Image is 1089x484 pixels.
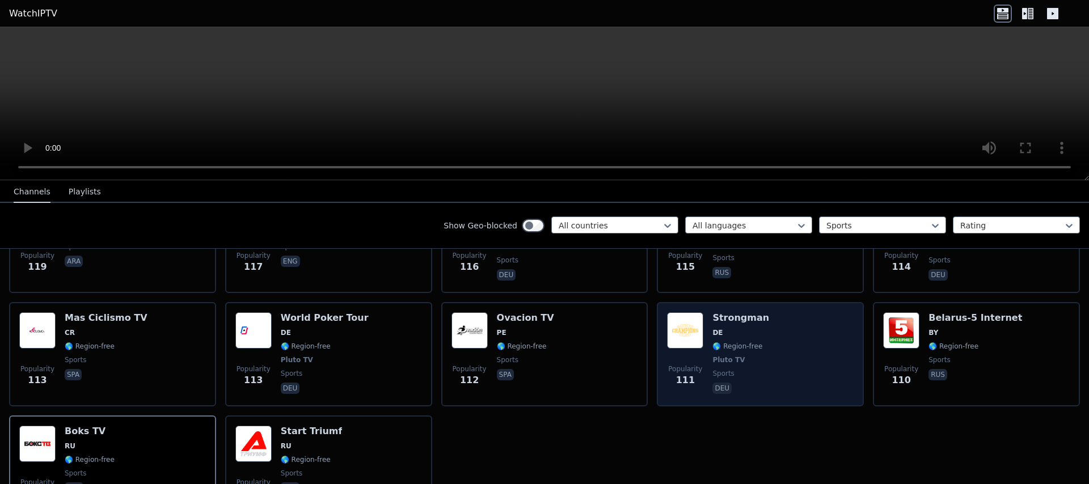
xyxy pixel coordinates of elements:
span: sports [497,355,518,364]
span: Popularity [668,364,702,373]
span: sports [497,256,518,265]
span: 110 [892,373,910,387]
span: 🌎 Region-free [281,342,331,351]
p: rus [928,369,947,380]
h6: Strongman [712,312,769,324]
span: 115 [676,260,695,274]
a: WatchIPTV [9,7,57,20]
span: RU [65,441,75,451]
p: deu [712,383,732,394]
span: 🌎 Region-free [281,455,331,464]
span: DE [281,328,291,337]
span: Popularity [453,364,487,373]
span: 113 [28,373,47,387]
span: RU [281,441,292,451]
p: spa [65,369,82,380]
h6: Ovacion TV [497,312,554,324]
span: 🌎 Region-free [712,342,762,351]
span: 116 [460,260,479,274]
span: 119 [28,260,47,274]
h6: World Poker Tour [281,312,369,324]
p: deu [928,269,948,281]
h6: Mas Ciclismo TV [65,312,147,324]
span: Popularity [668,251,702,260]
h6: Start Triumf [281,426,343,437]
img: Strongman [667,312,703,349]
span: DE [712,328,723,337]
label: Show Geo-blocked [444,220,517,231]
span: Popularity [884,251,918,260]
p: spa [497,369,514,380]
span: 111 [676,373,695,387]
img: World Poker Tour [235,312,272,349]
img: Boks TV [19,426,56,462]
p: deu [281,383,300,394]
button: Channels [14,181,50,203]
p: deu [497,269,516,281]
span: sports [712,369,734,378]
button: Playlists [69,181,101,203]
p: ara [65,256,83,267]
h6: Boks TV [65,426,115,437]
span: Popularity [20,364,54,373]
p: rus [712,267,731,278]
span: 🌎 Region-free [65,455,115,464]
span: sports [65,355,86,364]
span: 112 [460,373,479,387]
span: CR [65,328,75,337]
span: PE [497,328,506,337]
span: 🌎 Region-free [928,342,978,351]
span: Pluto TV [712,355,745,364]
span: Popularity [237,251,271,260]
img: Ovacion TV [451,312,488,349]
span: Popularity [20,251,54,260]
span: Popularity [453,251,487,260]
span: sports [281,469,302,478]
img: Belarus-5 Internet [883,312,919,349]
span: 114 [892,260,910,274]
span: sports [712,253,734,262]
img: Start Triumf [235,426,272,462]
span: 🌎 Region-free [497,342,547,351]
span: Pluto TV [281,355,313,364]
span: sports [928,355,950,364]
span: Popularity [237,364,271,373]
h6: Belarus-5 Internet [928,312,1022,324]
span: BY [928,328,938,337]
span: 🌎 Region-free [65,342,115,351]
p: eng [281,256,300,267]
span: sports [65,469,86,478]
span: Popularity [884,364,918,373]
span: sports [928,256,950,265]
img: Mas Ciclismo TV [19,312,56,349]
span: 117 [244,260,263,274]
span: sports [281,369,302,378]
span: 113 [244,373,263,387]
